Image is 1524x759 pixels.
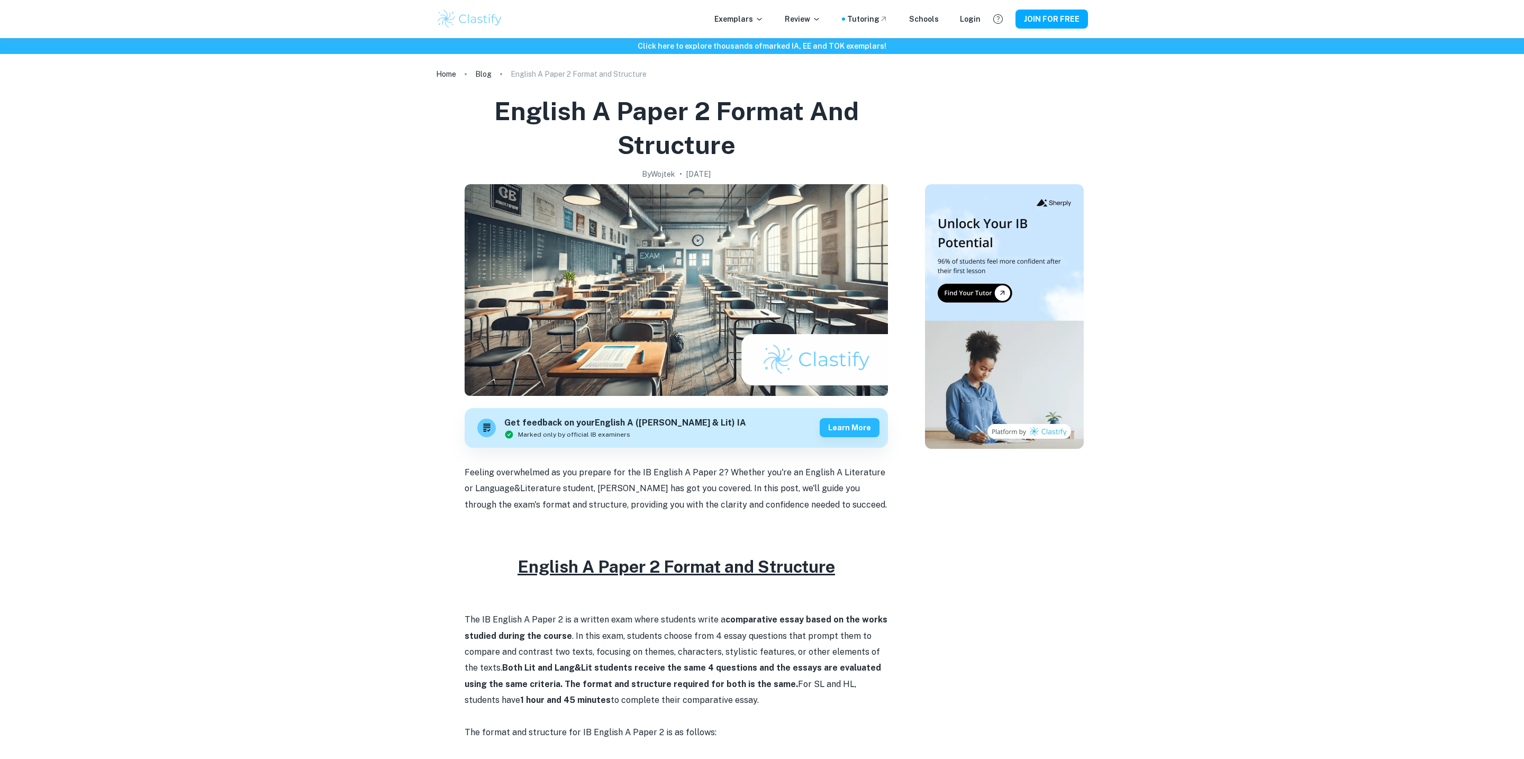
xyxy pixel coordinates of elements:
img: Clastify logo [436,8,503,30]
h2: [DATE] [686,168,711,180]
h1: English A Paper 2 Format and Structure [440,94,912,162]
p: The IB English A Paper 2 is a written exam where students write a . In this exam, students choose... [465,612,888,708]
p: Feeling overwhelmed as you prepare for the IB English A Paper 2? Whether you're an English A Lite... [465,465,888,513]
img: Thumbnail [925,184,1084,449]
h6: Get feedback on your English A ([PERSON_NAME] & Lit) IA [504,417,746,430]
p: The format and structure for IB English A Paper 2 is as follows: [465,725,888,740]
p: English A Paper 2 Format and Structure [511,68,647,80]
a: Login [960,13,981,25]
strong: Both Lit and Lang&Lit students receive the same 4 questions and the essays are evaluated using th... [465,663,881,689]
button: JOIN FOR FREE [1015,10,1088,29]
a: Blog [475,67,492,82]
u: English A Paper 2 Format and Structure [518,557,835,576]
a: Get feedback on yourEnglish A ([PERSON_NAME] & Lit) IAMarked only by official IB examinersLearn more [465,408,888,448]
strong: 1 hour and 45 minutes [520,695,611,705]
a: Tutoring [847,13,888,25]
span: Marked only by official IB examiners [518,430,630,439]
a: Home [436,67,456,82]
p: • [679,168,682,180]
button: Help and Feedback [989,10,1007,28]
h6: Click here to explore thousands of marked IA, EE and TOK exemplars ! [2,40,1522,52]
p: Review [785,13,821,25]
button: Learn more [820,418,879,437]
strong: comparative essay based on the works studied during the course [465,615,887,640]
a: Schools [909,13,939,25]
p: Exemplars [714,13,764,25]
h2: By Wojtek [642,168,675,180]
img: English A Paper 2 Format and Structure cover image [465,184,888,396]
